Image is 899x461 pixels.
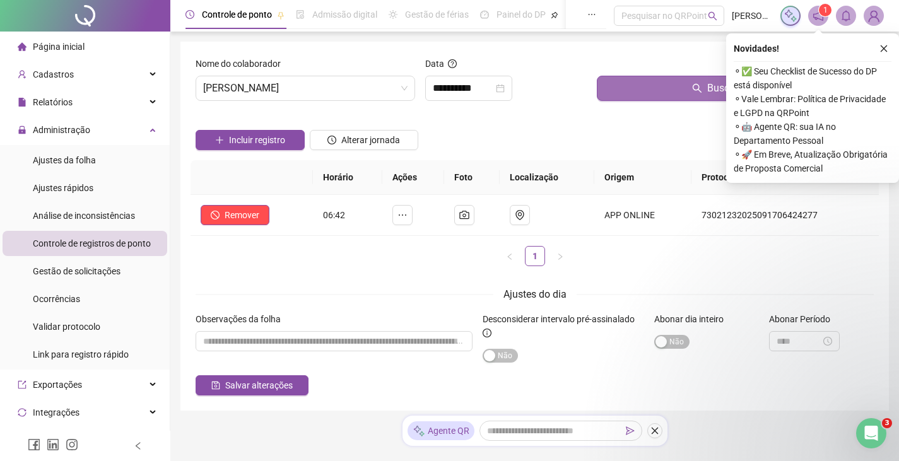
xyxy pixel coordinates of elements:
span: pushpin [551,11,558,19]
span: Ajustes do dia [503,288,567,300]
span: Salvar alterações [225,378,293,392]
span: instagram [66,438,78,451]
li: Próxima página [550,246,570,266]
span: Data [425,59,444,69]
span: bell [840,10,852,21]
th: Horário [313,160,382,195]
label: Abonar Período [769,312,838,326]
span: facebook [28,438,40,451]
span: clock-circle [327,136,336,144]
th: Foto [444,160,500,195]
span: stop [211,211,220,219]
span: Relatórios [33,97,73,107]
span: Painel do DP [497,9,546,20]
th: Localização [500,160,594,195]
span: ⚬ 🤖 Agente QR: sua IA no Departamento Pessoal [734,120,891,148]
label: Nome do colaborador [196,57,289,71]
span: left [134,441,143,450]
span: export [18,380,26,389]
span: save [211,381,220,390]
img: sparkle-icon.fc2bf0ac1784a2077858766a79e2daf3.svg [784,9,797,23]
span: send [626,426,635,435]
span: right [556,253,564,260]
span: Análise de inconsistências [33,211,135,221]
span: Buscar registros [707,81,779,96]
span: Gestão de férias [405,9,469,20]
img: sparkle-icon.fc2bf0ac1784a2077858766a79e2daf3.svg [413,424,425,438]
span: Ocorrências [33,294,80,304]
td: APP ONLINE [594,195,691,236]
span: Novidades ! [734,42,779,55]
button: Incluir registro [196,130,305,150]
span: close [879,44,888,53]
span: Incluir registro [229,133,285,147]
button: Remover [201,205,269,225]
span: lock [18,125,26,134]
span: environment [515,210,525,220]
span: plus [215,136,224,144]
span: Desconsiderar intervalo pré-assinalado [483,314,635,324]
span: Gestão de solicitações [33,266,120,276]
span: left [506,253,514,260]
sup: 1 [819,4,831,16]
span: question-circle [448,59,457,68]
span: clock-circle [185,10,194,19]
div: Agente QR [408,421,474,440]
button: left [500,246,520,266]
span: close [650,426,659,435]
span: file [18,98,26,107]
span: Exportações [33,380,82,390]
span: search [708,11,717,21]
span: 3 [882,418,892,428]
span: ⚬ Vale Lembrar: Política de Privacidade e LGPD na QRPoint [734,92,891,120]
a: Alterar jornada [310,136,419,146]
span: sync [18,408,26,417]
span: Validar protocolo [33,322,100,332]
span: ⚬ ✅ Seu Checklist de Sucesso do DP está disponível [734,64,891,92]
th: Ações [382,160,444,195]
span: info-circle [483,329,491,337]
span: Ajustes rápidos [33,183,93,193]
span: file-done [296,10,305,19]
label: Abonar dia inteiro [654,312,732,326]
span: notification [813,10,824,21]
span: sun [389,10,397,19]
span: ⚬ 🚀 Em Breve, Atualização Obrigatória de Proposta Comercial [734,148,891,175]
span: Página inicial [33,42,85,52]
span: Admissão digital [312,9,377,20]
span: Alterar jornada [341,133,400,147]
span: camera [459,210,469,220]
iframe: Intercom live chat [856,418,886,448]
span: ellipsis [587,10,596,19]
span: Integrações [33,407,79,417]
span: Remover [225,208,259,222]
span: search [692,83,702,93]
span: pushpin [277,11,285,19]
span: Controle de ponto [202,9,272,20]
span: linkedin [47,438,59,451]
th: Protocolo [691,160,879,195]
span: JOAO PEDRO MARQUES MOTA [203,76,408,100]
li: Página anterior [500,246,520,266]
span: user-add [18,70,26,79]
a: 1 [526,247,544,266]
span: Cadastros [33,69,74,79]
span: Administração [33,125,90,135]
img: 85622 [864,6,883,25]
span: dashboard [480,10,489,19]
span: ellipsis [397,210,408,220]
th: Origem [594,160,691,195]
button: Salvar alterações [196,375,308,395]
span: 1 [823,6,828,15]
td: 73021232025091706424277 [691,195,879,236]
button: right [550,246,570,266]
label: Observações da folha [196,312,289,326]
span: Ajustes da folha [33,155,96,165]
span: 06:42 [323,210,345,220]
button: Buscar registros [597,76,874,101]
button: Alterar jornada [310,130,419,150]
span: home [18,42,26,51]
li: 1 [525,246,545,266]
span: [PERSON_NAME] [732,9,773,23]
span: Controle de registros de ponto [33,238,151,248]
